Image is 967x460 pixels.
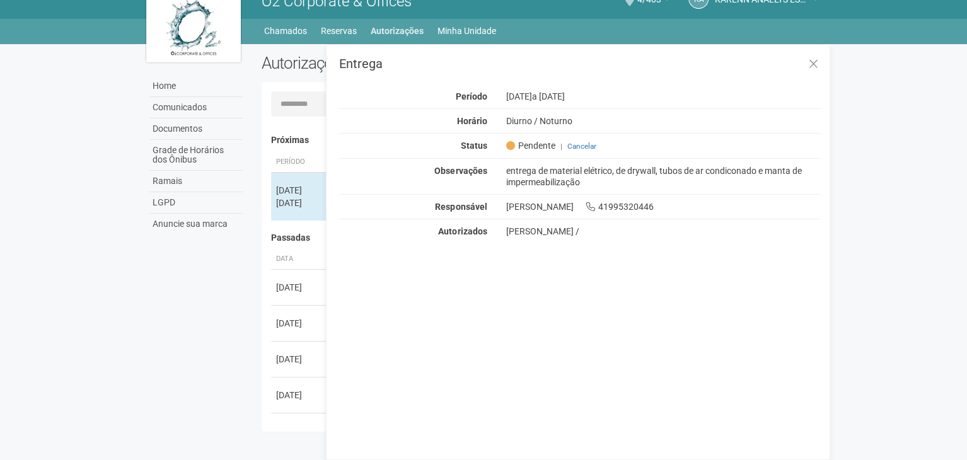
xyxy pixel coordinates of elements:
[271,249,328,270] th: Data
[438,226,487,236] strong: Autorizados
[264,22,307,40] a: Chamados
[262,54,531,72] h2: Autorizações
[460,141,487,151] strong: Status
[437,22,496,40] a: Minha Unidade
[496,115,830,127] div: Diurno / Noturno
[506,140,555,151] span: Pendente
[371,22,424,40] a: Autorizações
[321,22,357,40] a: Reservas
[276,281,323,294] div: [DATE]
[276,389,323,401] div: [DATE]
[506,226,820,237] div: [PERSON_NAME] /
[276,353,323,365] div: [DATE]
[149,140,243,171] a: Grade de Horários dos Ônibus
[149,97,243,118] a: Comunicados
[271,233,811,243] h4: Passadas
[276,317,323,330] div: [DATE]
[496,201,830,212] div: [PERSON_NAME] 41995320446
[456,116,487,126] strong: Horário
[276,197,323,209] div: [DATE]
[496,91,830,102] div: [DATE]
[276,184,323,197] div: [DATE]
[149,214,243,234] a: Anuncie sua marca
[560,142,562,151] span: |
[149,76,243,97] a: Home
[567,142,596,151] a: Cancelar
[531,91,564,101] span: a [DATE]
[496,165,830,188] div: entrega de material elétrico, de drywall, tubos de ar condiconado e manta de impermeabilização
[435,202,487,212] strong: Responsável
[149,118,243,140] a: Documentos
[339,57,820,70] h3: Entrega
[149,192,243,214] a: LGPD
[149,171,243,192] a: Ramais
[434,166,487,176] strong: Observações
[271,152,328,173] th: Período
[271,135,811,145] h4: Próximas
[455,91,487,101] strong: Período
